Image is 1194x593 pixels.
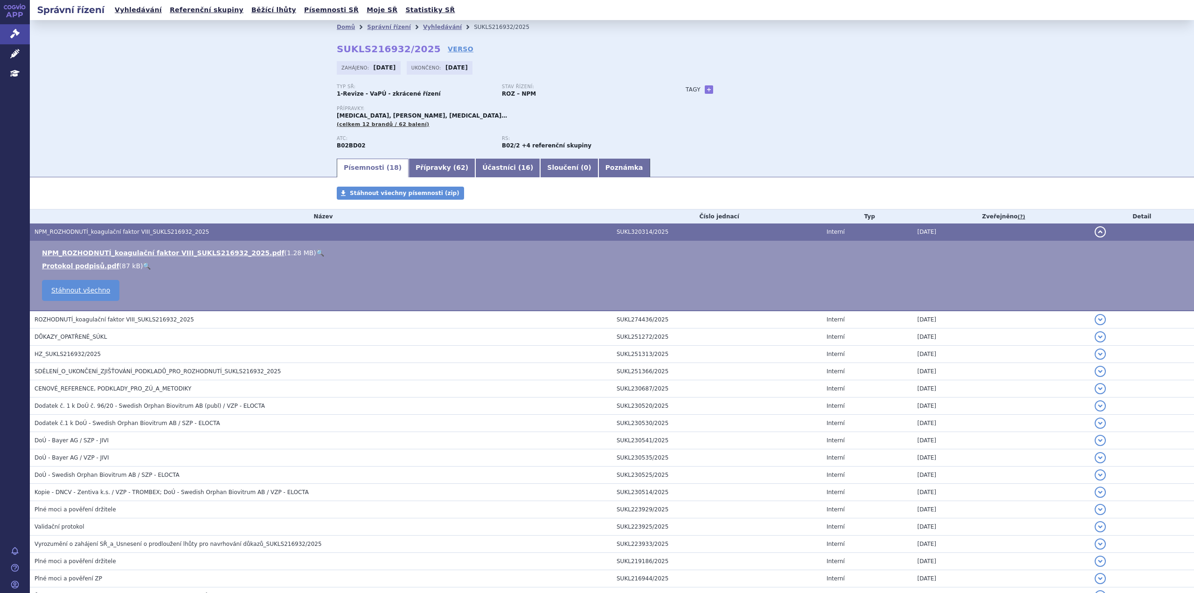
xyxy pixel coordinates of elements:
[913,570,1090,587] td: [DATE]
[35,351,101,357] span: HZ_SUKLS216932/2025
[374,64,396,71] strong: [DATE]
[913,223,1090,241] td: [DATE]
[826,334,845,340] span: Interní
[389,164,398,171] span: 18
[1095,573,1106,584] button: detail
[612,328,822,346] td: SUKL251272/2025
[612,398,822,415] td: SUKL230520/2025
[35,420,220,426] span: Dodatek č.1 k DoÚ - Swedish Orphan Biovitrum AB / SZP - ELOCTA
[337,121,429,127] span: (celkem 12 brandů / 62 balení)
[826,541,845,547] span: Interní
[913,432,1090,449] td: [DATE]
[826,472,845,478] span: Interní
[913,501,1090,518] td: [DATE]
[367,24,411,30] a: Správní řízení
[364,4,400,16] a: Moje SŘ
[1090,209,1194,223] th: Detail
[502,142,520,149] strong: koagulační faktor VIII
[35,403,265,409] span: Dodatek č. 1 k DoÚ č. 96/20 - Swedish Orphan Biovitrum AB (publ) / VZP - ELOCTA
[42,280,119,301] a: Stáhnout všechno
[42,261,1185,271] li: ( )
[826,385,845,392] span: Interní
[826,351,845,357] span: Interní
[337,136,493,141] p: ATC:
[1095,226,1106,237] button: detail
[913,346,1090,363] td: [DATE]
[612,467,822,484] td: SUKL230525/2025
[826,506,845,513] span: Interní
[826,368,845,375] span: Interní
[337,106,667,112] p: Přípravky:
[612,209,822,223] th: Číslo jednací
[474,20,541,34] li: SUKLS216932/2025
[1018,214,1025,220] abbr: (?)
[35,229,209,235] span: NPM_ROZHODNUTÍ_koagulační faktor VIII_SUKLS216932_2025
[826,489,845,495] span: Interní
[42,262,119,270] a: Protokol podpisů.pdf
[612,311,822,328] td: SUKL274436/2025
[1095,538,1106,550] button: detail
[1095,314,1106,325] button: detail
[612,536,822,553] td: SUKL223933/2025
[913,328,1090,346] td: [DATE]
[826,454,845,461] span: Interní
[826,523,845,530] span: Interní
[612,415,822,432] td: SUKL230530/2025
[913,415,1090,432] td: [DATE]
[826,558,845,565] span: Interní
[1095,400,1106,412] button: detail
[337,91,441,97] strong: 1-Revize - VaPÚ - zkrácené řízení
[612,380,822,398] td: SUKL230687/2025
[42,249,285,257] a: NPM_ROZHODNUTÍ_koagulační faktor VIII_SUKLS216932_2025.pdf
[612,363,822,380] td: SUKL251366/2025
[42,248,1185,258] li: ( )
[826,575,845,582] span: Interní
[35,489,309,495] span: Kopie - DNCV - Zentiva k.s. / VZP - TROMBEX; DoÚ - Swedish Orphan Biovitrum AB / VZP - ELOCTA
[448,44,473,54] a: VERSO
[475,159,540,177] a: Účastníci (16)
[337,112,507,119] span: [MEDICAL_DATA], [PERSON_NAME], [MEDICAL_DATA]…
[409,159,475,177] a: Přípravky (62)
[143,262,151,270] a: 🔍
[35,368,281,375] span: SDĚLENÍ_O_UKONČENÍ_ZJIŠŤOVÁNÍ_PODKLADŮ_PRO_ROZHODNUTÍ_SUKLS216932_2025
[35,558,116,565] span: Plné moci a pověření držitele
[913,380,1090,398] td: [DATE]
[598,159,650,177] a: Poznámka
[612,449,822,467] td: SUKL230535/2025
[913,363,1090,380] td: [DATE]
[686,84,701,95] h3: Tagy
[30,209,612,223] th: Název
[337,142,366,149] strong: KOAGULAČNÍ FAKTOR VIII
[826,229,845,235] span: Interní
[1095,349,1106,360] button: detail
[502,91,536,97] strong: ROZ – NPM
[301,4,361,16] a: Písemnosti SŘ
[913,398,1090,415] td: [DATE]
[826,420,845,426] span: Interní
[1095,504,1106,515] button: detail
[612,553,822,570] td: SUKL219186/2025
[913,467,1090,484] td: [DATE]
[522,142,591,149] strong: +4 referenční skupiny
[612,570,822,587] td: SUKL216944/2025
[35,454,109,461] span: DoÚ - Bayer AG / VZP - JIVI
[1095,383,1106,394] button: detail
[35,523,84,530] span: Validační protokol
[1095,331,1106,342] button: detail
[521,164,530,171] span: 16
[456,164,465,171] span: 62
[826,403,845,409] span: Interní
[612,518,822,536] td: SUKL223925/2025
[705,85,713,94] a: +
[1095,452,1106,463] button: detail
[913,209,1090,223] th: Zveřejněno
[913,518,1090,536] td: [DATE]
[1095,366,1106,377] button: detail
[584,164,589,171] span: 0
[423,24,462,30] a: Vyhledávání
[1095,435,1106,446] button: detail
[822,209,913,223] th: Typ
[249,4,299,16] a: Běžící lhůty
[337,84,493,90] p: Typ SŘ:
[167,4,246,16] a: Referenční skupiny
